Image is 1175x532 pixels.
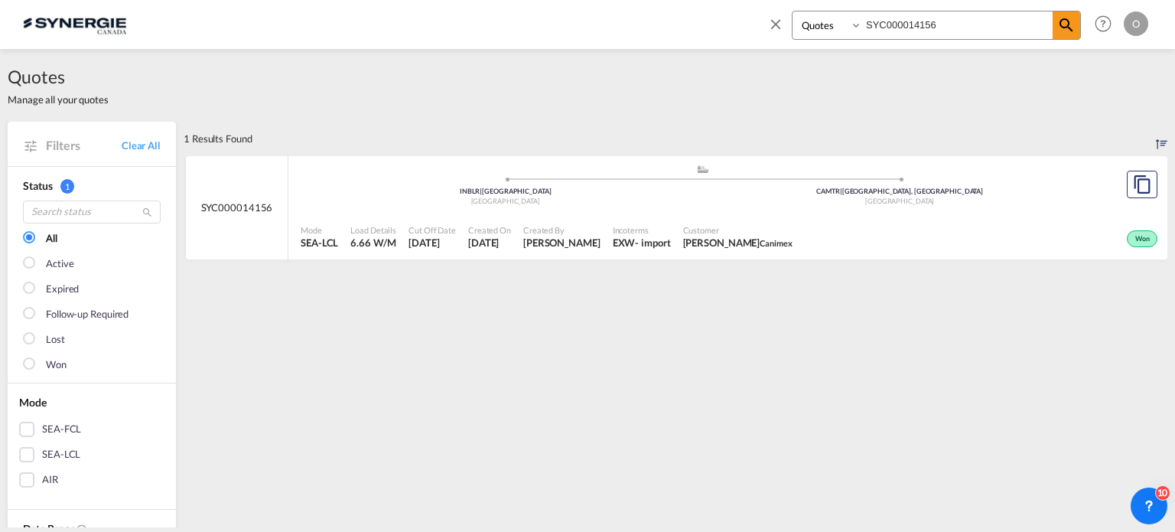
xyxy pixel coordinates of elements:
div: Won [1127,230,1157,247]
span: Customer [683,224,793,236]
span: Status [23,179,52,192]
span: SEA-LCL [301,236,338,250]
div: SYC000014156 assets/icons/custom/ship-fill.svgassets/icons/custom/roll-o-plane.svgOriginBangalore... [186,156,1167,260]
span: Created On [468,224,511,236]
span: 19 Aug 2025 [468,236,511,250]
div: SEA-FCL [42,422,81,437]
md-checkbox: SEA-FCL [19,422,164,437]
span: Won [1135,234,1154,245]
div: EXW import [613,236,671,250]
div: Lost [46,332,65,348]
span: Mode [301,224,338,236]
a: Clear All [122,139,161,152]
span: Manage all your quotes [8,93,109,106]
div: Follow-up Required [46,307,129,322]
div: SEA-LCL [42,447,80,462]
md-checkbox: SEA-LCL [19,447,164,462]
span: | [840,187,842,195]
div: Expired [46,282,79,297]
div: Won [46,357,67,373]
md-checkbox: AIR [19,472,164,488]
input: Enter Quotation Number [862,11,1053,38]
span: SYC000014156 [201,201,273,214]
span: icon-magnify [1053,11,1080,39]
div: Status 1 [23,178,161,194]
span: JOSEE LEMAIRE Canimex [683,236,793,250]
span: Created By [523,224,601,236]
div: Help [1090,11,1124,38]
md-icon: icon-close [767,15,784,32]
md-icon: icon-magnify [1057,16,1076,34]
div: 1 Results Found [184,122,252,155]
span: [GEOGRAPHIC_DATA] [471,197,540,205]
span: Quotes [8,64,109,89]
input: Search status [23,201,161,224]
span: Incoterms [613,224,671,236]
span: Help [1090,11,1116,37]
span: | [480,187,482,195]
div: EXW [613,236,636,250]
span: INBLR [GEOGRAPHIC_DATA] [460,187,552,195]
div: AIR [42,472,58,488]
span: 6.66 W/M [350,237,395,249]
span: 1 [60,179,74,194]
span: 19 Aug 2025 [408,236,456,250]
md-icon: icon-magnify [142,207,153,218]
div: - import [635,236,670,250]
div: O [1124,11,1148,36]
span: Adriana Groposila [523,236,601,250]
span: Load Details [350,224,396,236]
span: Filters [46,137,122,154]
div: Sort by: Created On [1156,122,1167,155]
span: CAMTR [GEOGRAPHIC_DATA], [GEOGRAPHIC_DATA] [816,187,983,195]
span: Mode [19,396,47,409]
md-icon: assets/icons/custom/copyQuote.svg [1133,175,1151,194]
span: Canimex [760,238,792,248]
span: icon-close [767,11,792,47]
button: Copy Quote [1127,171,1157,198]
img: 1f56c880d42311ef80fc7dca854c8e59.png [23,7,126,41]
div: Active [46,256,73,272]
span: Cut Off Date [408,224,456,236]
span: [GEOGRAPHIC_DATA] [865,197,934,205]
md-icon: assets/icons/custom/ship-fill.svg [694,165,712,173]
div: All [46,231,57,246]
